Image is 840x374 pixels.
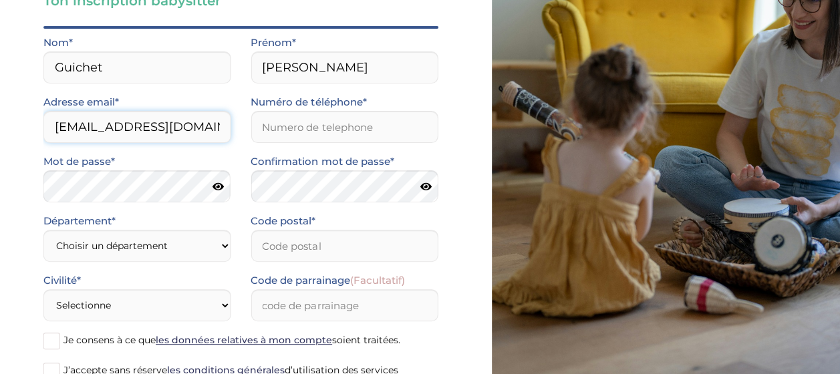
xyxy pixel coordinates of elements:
label: Mot de passe* [43,153,115,170]
label: Prénom* [251,34,296,51]
input: Numero de telephone [251,111,438,143]
input: Prénom [251,51,438,83]
input: code de parrainage [251,289,438,321]
label: Civilité* [43,272,81,289]
a: les données relatives à mon compte [156,334,332,346]
input: Code postal [251,230,438,262]
span: (Facultatif) [349,274,404,287]
label: Numéro de téléphone* [251,93,366,111]
label: Département* [43,212,116,230]
label: Code postal* [251,212,315,230]
label: Code de parrainage [251,272,404,289]
input: Email [43,111,231,143]
input: Nom [43,51,231,83]
label: Confirmation mot de passe* [251,153,394,170]
span: Je consens à ce que soient traitées. [63,334,400,346]
label: Adresse email* [43,93,119,111]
